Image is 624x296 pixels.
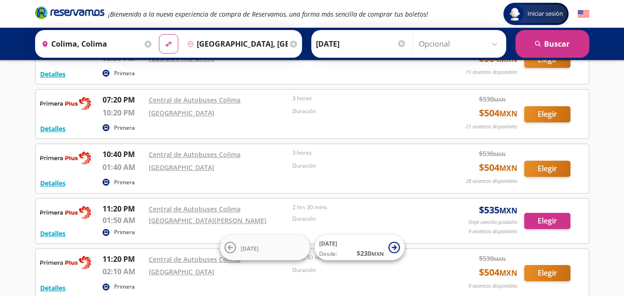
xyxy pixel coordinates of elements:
p: 15 asientos disponibles [466,68,517,76]
span: [DATE] [319,240,337,248]
p: Primera [114,69,135,78]
button: Elegir [524,106,570,122]
p: 01:40 AM [103,162,144,173]
a: [GEOGRAPHIC_DATA][PERSON_NAME] [149,216,267,225]
img: RESERVAMOS [40,149,91,167]
button: Buscar [515,30,589,58]
p: 3 horas [292,94,432,103]
p: Duración [292,266,432,274]
button: Elegir [524,161,570,177]
button: Detalles [40,283,66,293]
a: Central de Autobuses Colima [149,150,241,159]
button: [DATE]Desde:$230MXN [315,235,405,260]
p: Primera [114,283,135,291]
a: [GEOGRAPHIC_DATA] [149,163,214,172]
button: Detalles [40,178,66,188]
p: Primera [114,124,135,132]
span: $ 504 [479,161,517,175]
small: MXN [494,96,506,103]
button: Detalles [40,69,66,79]
p: 07:20 PM [103,94,144,105]
small: MXN [499,163,517,173]
a: Central de Autobuses Colima [149,205,241,213]
p: 11:20 PM [103,254,144,265]
small: MXN [494,151,506,157]
span: $ 504 [479,106,517,120]
button: Elegir [524,213,570,229]
input: Buscar Destino [183,32,288,55]
p: 10:40 PM [103,149,144,160]
p: 02:10 AM [103,266,144,277]
span: $ 530 [479,94,506,104]
button: English [578,8,589,20]
input: Opcional [419,32,502,55]
a: [GEOGRAPHIC_DATA] [149,109,214,117]
i: Brand Logo [35,6,104,19]
span: [DATE] [241,244,259,252]
p: Primera [114,228,135,236]
span: $ 530 [479,254,506,263]
p: 9 asientos disponibles [468,228,517,236]
img: RESERVAMOS [40,94,91,113]
small: MXN [494,255,506,262]
p: Primera [114,178,135,187]
p: 9 asientos disponibles [468,282,517,290]
a: Central de Autobuses Colima [149,96,241,104]
p: Duración [292,162,432,170]
a: Central de Autobuses Colima [149,255,241,264]
p: 28 asientos disponibles [466,177,517,185]
small: MXN [371,250,384,257]
p: 21 asientos disponibles [466,123,517,131]
small: MXN [499,268,517,278]
small: MXN [499,205,517,216]
button: Detalles [40,229,66,238]
a: [GEOGRAPHIC_DATA] [149,267,214,276]
input: Buscar Origen [38,32,142,55]
button: [DATE] [220,235,310,260]
span: Iniciar sesión [524,9,567,18]
small: MXN [499,109,517,119]
a: Brand Logo [35,6,104,22]
p: 01:50 AM [103,215,144,226]
button: Detalles [40,124,66,133]
input: Elegir Fecha [316,32,406,55]
span: $ 504 [479,266,517,279]
button: Elegir [524,265,570,281]
p: 11:20 PM [103,203,144,214]
span: $ 530 [479,149,506,158]
span: $ 230 [357,248,384,258]
p: Viaje sencillo p/adulto [468,218,517,226]
img: RESERVAMOS [40,203,91,222]
span: $ 535 [479,203,517,217]
p: 2 hrs 30 mins [292,203,432,211]
span: Desde: [319,250,337,258]
a: [GEOGRAPHIC_DATA] [149,54,214,63]
em: ¡Bienvenido a la nueva experiencia de compra de Reservamos, una forma más sencilla de comprar tus... [108,10,428,18]
p: Duración [292,107,432,115]
p: Duración [292,215,432,223]
p: 10:20 PM [103,107,144,118]
p: 3 horas [292,149,432,157]
img: RESERVAMOS [40,254,91,272]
